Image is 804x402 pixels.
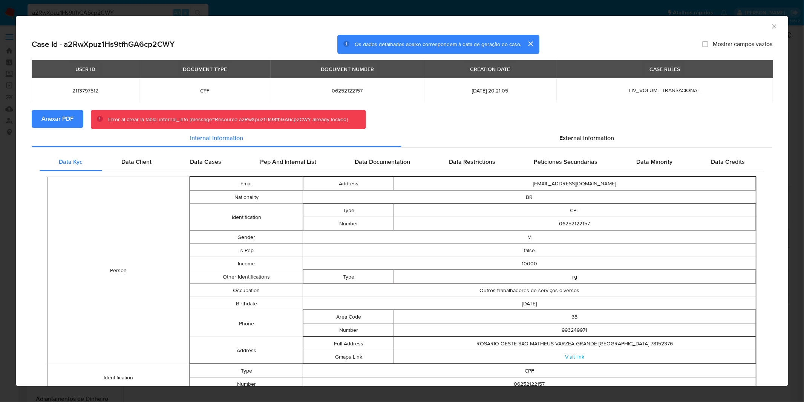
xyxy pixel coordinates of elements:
[260,157,316,166] span: Pep And Internal List
[394,177,756,190] td: [EMAIL_ADDRESS][DOMAIN_NAME]
[32,110,83,128] button: Anexar PDF
[190,244,303,257] td: Is Pep
[394,270,756,283] td: rg
[316,63,378,75] div: DOCUMENT NUMBER
[48,364,190,391] td: Identification
[190,191,303,204] td: Nationality
[355,40,521,48] span: Os dados detalhados abaixo correspondem à data de geração do caso.
[303,323,394,337] td: Number
[394,323,756,337] td: 993249971
[303,364,756,377] td: CPF
[303,244,756,257] td: false
[303,217,394,230] td: Number
[303,177,394,190] td: Address
[355,157,410,166] span: Data Documentation
[394,204,756,217] td: CPF
[394,310,756,323] td: 65
[303,337,394,350] td: Full Address
[702,41,708,47] input: Mostrar campos vazios
[303,310,394,323] td: Area Code
[40,153,764,171] div: Detailed internal info
[280,87,415,94] span: 06252122157
[190,134,243,142] span: Internal information
[48,177,190,364] td: Person
[303,377,756,391] td: 06252122157
[190,364,303,377] td: Type
[534,157,598,166] span: Peticiones Secundarias
[303,284,756,297] td: Outros trabalhadores de serviços diversos
[190,310,303,337] td: Phone
[190,270,303,284] td: Other Identifications
[148,87,262,94] span: CPF
[629,86,700,94] span: HV_VOLUME TRANSACIONAL
[121,157,152,166] span: Data Client
[394,337,756,350] td: ROSARIO OESTE SAO MATHEUS VARZEA GRANDE [GEOGRAPHIC_DATA] 78152376
[32,39,175,49] h2: Case Id - a2RwXpuz1Hs9tfhGA6cp2CWY
[713,40,772,48] span: Mostrar campos vazios
[190,337,303,364] td: Address
[565,353,584,360] a: Visit link
[32,129,772,147] div: Detailed info
[190,284,303,297] td: Occupation
[190,257,303,270] td: Income
[303,231,756,244] td: M
[41,87,130,94] span: 2113797512
[645,63,685,75] div: CASE RULES
[559,134,614,142] span: External information
[303,204,394,217] td: Type
[433,87,547,94] span: [DATE] 20:21:05
[770,23,777,29] button: Fechar a janela
[108,116,348,123] div: Error al crear la tabla: internal_info {message=Resource a2RwXpuz1Hs9tfhGA6cp2CWY already locked}
[711,157,745,166] span: Data Credits
[16,16,788,386] div: closure-recommendation-modal
[190,204,303,231] td: Identification
[190,297,303,310] td: Birthdate
[190,377,303,391] td: Number
[178,63,231,75] div: DOCUMENT TYPE
[449,157,495,166] span: Data Restrictions
[190,157,221,166] span: Data Cases
[303,350,394,363] td: Gmaps Link
[303,297,756,310] td: [DATE]
[190,177,303,191] td: Email
[303,191,756,204] td: BR
[466,63,515,75] div: CREATION DATE
[41,111,74,127] span: Anexar PDF
[190,231,303,244] td: Gender
[303,270,394,283] td: Type
[59,157,83,166] span: Data Kyc
[636,157,672,166] span: Data Minority
[394,217,756,230] td: 06252122157
[303,257,756,270] td: 10000
[71,63,100,75] div: USER ID
[521,35,539,53] button: cerrar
